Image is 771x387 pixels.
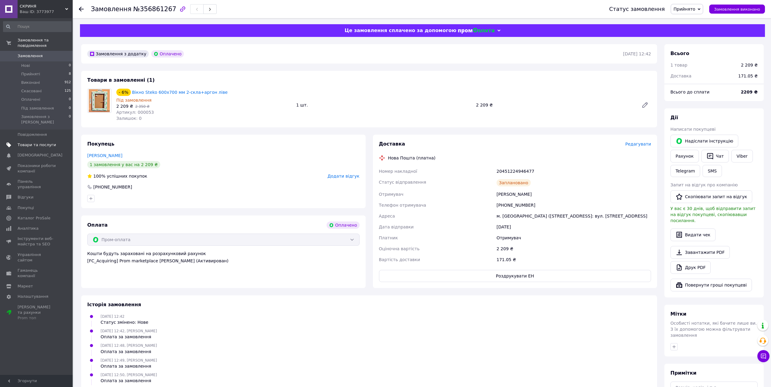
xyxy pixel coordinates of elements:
a: Редагувати [639,99,651,111]
span: Отримувач [379,192,404,197]
a: Viber [731,150,753,162]
div: Оплата за замовлення [101,334,157,340]
button: Замовлення виконано [709,5,765,14]
span: Оплачені [21,97,40,102]
span: Каталог ProSale [18,215,50,221]
span: Маркет [18,284,33,289]
span: Всього [670,51,689,56]
a: [PERSON_NAME] [87,153,122,158]
span: 1 товар [670,63,687,67]
span: Товари в замовленні (1) [87,77,155,83]
button: Чат з покупцем [757,350,769,362]
div: 2 209 ₴ [474,101,636,109]
span: 0 [69,114,71,125]
span: Історія замовлення [87,302,141,307]
div: успішних покупок [87,173,147,179]
span: Всього до сплати [670,90,710,94]
span: №356861267 [133,5,176,13]
span: Покупець [87,141,115,147]
div: Статус замовлення [609,6,665,12]
span: Вартість доставки [379,257,420,262]
div: Отримувач [495,232,652,243]
input: Пошук [3,21,71,32]
span: 100% [93,174,105,179]
span: [DEMOGRAPHIC_DATA] [18,153,62,158]
button: Роздрукувати ЕН [379,270,651,282]
div: [FC_Acquiring] Prom marketplace [PERSON_NAME] (Активирован) [87,258,360,264]
div: Ваш ID: 3773977 [20,9,73,15]
span: [DATE] 12:49, [PERSON_NAME] [101,358,157,362]
button: Надіслати інструкцію [670,135,738,147]
span: Запит на відгук про компанію [670,182,738,187]
div: 171.05 ₴ [495,254,652,265]
span: Залишок: 0 [116,116,142,121]
span: Редагувати [625,142,651,146]
span: [PERSON_NAME] та рахунки [18,304,56,321]
span: Замовлення з [PERSON_NAME] [21,114,69,125]
span: 912 [65,80,71,85]
span: Під замовлення [116,98,151,103]
span: Виконані [21,80,40,85]
div: [PERSON_NAME] [495,189,652,200]
a: Telegram [670,165,700,177]
span: Дії [670,115,678,120]
span: Повідомлення [18,132,47,137]
button: Скопіювати запит на відгук [670,190,752,203]
button: Чат [701,150,729,162]
div: [DATE] [495,221,652,232]
span: Оціночна вартість [379,246,420,251]
span: Артикул: 000053 [116,110,154,115]
span: Скасовані [21,88,42,94]
span: Додати відгук [327,174,359,179]
div: Оплата за замовлення [101,363,157,369]
span: Замовлення [91,5,131,13]
div: Статус змінено: Нове [101,319,148,325]
div: Оплата за замовлення [101,349,157,355]
div: Prom топ [18,315,56,321]
button: Видати чек [670,228,716,241]
span: Телефон отримувача [379,203,426,208]
span: [DATE] 12:50, [PERSON_NAME] [101,373,157,377]
div: 20451224946477 [495,166,652,177]
div: Кошти будуть зараховані на розрахунковий рахунок [87,251,360,264]
div: [PHONE_NUMBER] [495,200,652,211]
span: 8 [69,71,71,77]
span: Прийнято [673,7,695,11]
span: Особисті нотатки, які бачите лише ви. З їх допомогою можна фільтрувати замовлення [670,321,757,338]
span: Гаманець компанії [18,268,56,279]
span: СКРИНЯ [20,4,65,9]
span: Статус відправлення [379,180,426,185]
span: Доставка [379,141,405,147]
div: 2 209 ₴ [741,62,758,68]
span: Налаштування [18,294,48,299]
span: Доставка [670,74,691,78]
div: Нова Пошта (платна) [387,155,437,161]
span: 2 350 ₴ [135,104,149,109]
div: [PHONE_NUMBER] [93,184,133,190]
div: Замовлення з додатку [87,50,149,57]
span: [DATE] 12:48, [PERSON_NAME] [101,343,157,348]
button: Рахунок [670,150,699,162]
span: Написати покупцеві [670,127,716,132]
span: Це замовлення сплачено за допомогою [344,28,456,33]
span: 2 209 ₴ [116,104,133,109]
span: 0 [69,106,71,111]
span: Дата відправки [379,225,414,229]
div: м. [GEOGRAPHIC_DATA] ([STREET_ADDRESS]: вул. [STREET_ADDRESS] [495,211,652,221]
div: 1 шт. [294,101,474,109]
span: Прийняті [21,71,40,77]
span: Товари та послуги [18,142,56,148]
div: Повернутися назад [79,6,84,12]
div: Оплачено [327,221,359,229]
span: Мітки [670,311,686,317]
div: Оплата за замовлення [101,378,157,384]
div: 171.05 ₴ [735,69,761,83]
span: Оплата [87,222,108,228]
span: Номер накладної [379,169,417,174]
img: Вікно Steko 600х700 мм 2-скла+аргон ліве [88,89,110,113]
img: evopay logo [458,28,494,34]
a: Завантажити PDF [670,246,730,259]
button: Повернути гроші покупцеві [670,279,752,291]
button: SMS [703,165,722,177]
span: 125 [65,88,71,94]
